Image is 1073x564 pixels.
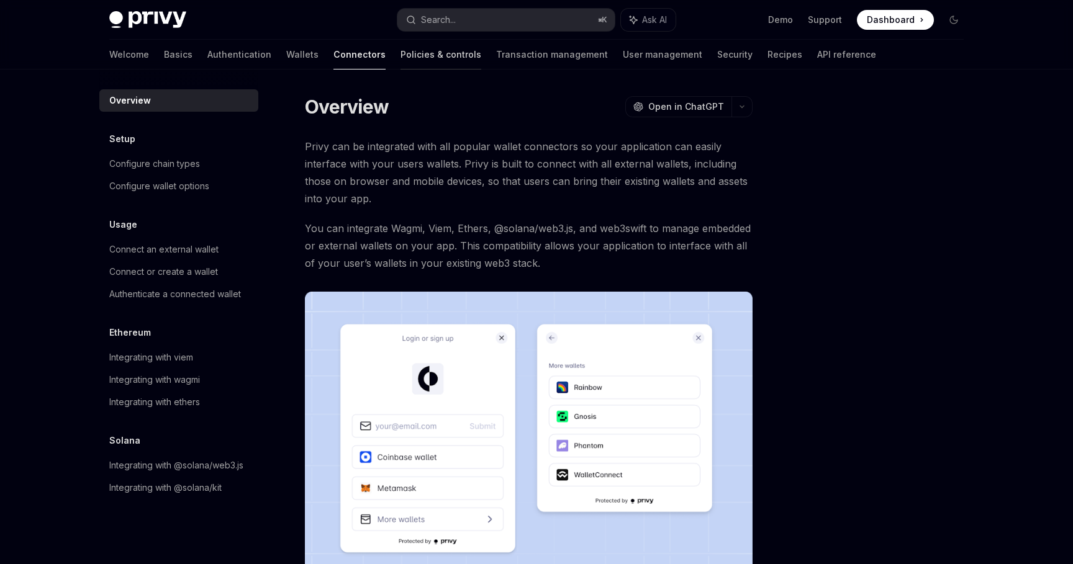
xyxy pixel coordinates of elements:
[768,14,793,26] a: Demo
[598,15,607,25] span: ⌘ K
[286,40,319,69] a: Wallets
[99,89,258,112] a: Overview
[109,350,193,365] div: Integrating with viem
[99,369,258,391] a: Integrating with wagmi
[207,40,271,69] a: Authentication
[109,40,149,69] a: Welcome
[109,395,200,410] div: Integrating with ethers
[621,9,676,31] button: Ask AI
[305,138,753,207] span: Privy can be integrated with all popular wallet connectors so your application can easily interfa...
[717,40,753,69] a: Security
[109,433,140,448] h5: Solana
[99,261,258,283] a: Connect or create a wallet
[944,10,964,30] button: Toggle dark mode
[109,11,186,29] img: dark logo
[99,238,258,261] a: Connect an external wallet
[333,40,386,69] a: Connectors
[109,217,137,232] h5: Usage
[109,156,200,171] div: Configure chain types
[109,480,222,495] div: Integrating with @solana/kit
[421,12,456,27] div: Search...
[808,14,842,26] a: Support
[767,40,802,69] a: Recipes
[109,179,209,194] div: Configure wallet options
[164,40,192,69] a: Basics
[857,10,934,30] a: Dashboard
[397,9,615,31] button: Search...⌘K
[109,93,151,108] div: Overview
[496,40,608,69] a: Transaction management
[109,132,135,146] h5: Setup
[99,175,258,197] a: Configure wallet options
[109,458,243,473] div: Integrating with @solana/web3.js
[305,220,753,272] span: You can integrate Wagmi, Viem, Ethers, @solana/web3.js, and web3swift to manage embedded or exter...
[99,153,258,175] a: Configure chain types
[109,242,219,257] div: Connect an external wallet
[642,14,667,26] span: Ask AI
[99,454,258,477] a: Integrating with @solana/web3.js
[99,391,258,413] a: Integrating with ethers
[817,40,876,69] a: API reference
[401,40,481,69] a: Policies & controls
[109,264,218,279] div: Connect or create a wallet
[99,346,258,369] a: Integrating with viem
[867,14,915,26] span: Dashboard
[625,96,731,117] button: Open in ChatGPT
[305,96,389,118] h1: Overview
[109,287,241,302] div: Authenticate a connected wallet
[99,477,258,499] a: Integrating with @solana/kit
[99,283,258,305] a: Authenticate a connected wallet
[623,40,702,69] a: User management
[648,101,724,113] span: Open in ChatGPT
[109,325,151,340] h5: Ethereum
[109,372,200,387] div: Integrating with wagmi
